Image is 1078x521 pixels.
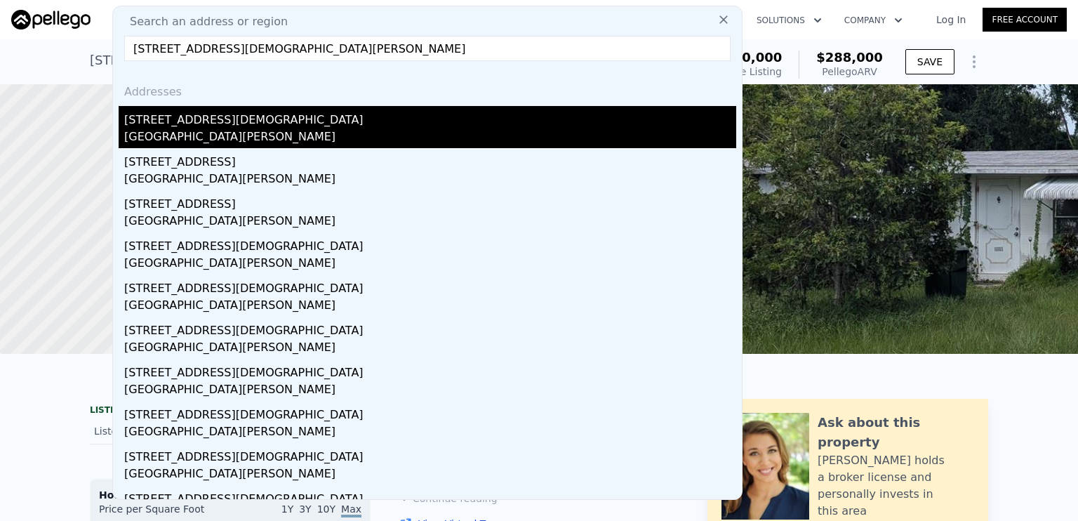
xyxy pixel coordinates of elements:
[124,190,736,213] div: [STREET_ADDRESS]
[124,232,736,255] div: [STREET_ADDRESS][DEMOGRAPHIC_DATA]
[341,503,361,517] span: Max
[90,404,371,418] div: LISTING & SALE HISTORY
[124,255,736,275] div: [GEOGRAPHIC_DATA][PERSON_NAME]
[124,423,736,443] div: [GEOGRAPHIC_DATA][PERSON_NAME]
[124,359,736,381] div: [STREET_ADDRESS][DEMOGRAPHIC_DATA]
[124,485,736,508] div: [STREET_ADDRESS][DEMOGRAPHIC_DATA]
[124,339,736,359] div: [GEOGRAPHIC_DATA][PERSON_NAME]
[905,49,954,74] button: SAVE
[124,317,736,339] div: [STREET_ADDRESS][DEMOGRAPHIC_DATA]
[816,65,883,79] div: Pellego ARV
[716,66,782,77] span: Active Listing
[90,51,422,70] div: [STREET_ADDRESS] , [GEOGRAPHIC_DATA] , FL 34223
[94,424,219,438] div: Listed
[960,48,988,76] button: Show Options
[816,50,883,65] span: $288,000
[299,503,311,515] span: 3Y
[124,401,736,423] div: [STREET_ADDRESS][DEMOGRAPHIC_DATA]
[818,452,974,520] div: [PERSON_NAME] holds a broker license and personally invests in this area
[124,275,736,297] div: [STREET_ADDRESS][DEMOGRAPHIC_DATA]
[919,13,983,27] a: Log In
[124,297,736,317] div: [GEOGRAPHIC_DATA][PERSON_NAME]
[716,50,783,65] span: $140,000
[317,503,335,515] span: 10Y
[124,171,736,190] div: [GEOGRAPHIC_DATA][PERSON_NAME]
[124,443,736,466] div: [STREET_ADDRESS][DEMOGRAPHIC_DATA]
[124,466,736,485] div: [GEOGRAPHIC_DATA][PERSON_NAME]
[99,488,361,502] div: Houses Median Sale
[983,8,1067,32] a: Free Account
[124,36,731,61] input: Enter an address, city, region, neighborhood or zip code
[11,10,91,29] img: Pellego
[745,8,833,33] button: Solutions
[124,106,736,128] div: [STREET_ADDRESS][DEMOGRAPHIC_DATA]
[124,381,736,401] div: [GEOGRAPHIC_DATA][PERSON_NAME]
[833,8,914,33] button: Company
[124,213,736,232] div: [GEOGRAPHIC_DATA][PERSON_NAME]
[818,413,974,452] div: Ask about this property
[119,13,288,30] span: Search an address or region
[281,503,293,515] span: 1Y
[124,148,736,171] div: [STREET_ADDRESS]
[119,72,736,106] div: Addresses
[124,128,736,148] div: [GEOGRAPHIC_DATA][PERSON_NAME]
